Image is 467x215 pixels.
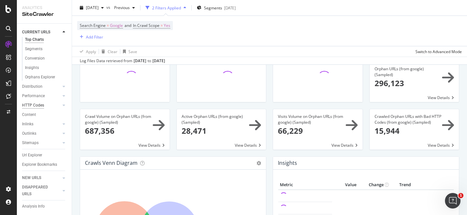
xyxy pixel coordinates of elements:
span: and [125,23,131,28]
a: Outlinks [22,130,61,137]
span: = [107,23,109,28]
div: Save [128,49,137,54]
a: Explorer Bookmarks [22,161,67,168]
button: Save [120,46,137,57]
button: Switch to Advanced Mode [413,46,462,57]
button: Add Filter [77,33,103,41]
a: Performance [22,93,61,99]
div: [DATE] [224,5,236,10]
div: Add Filter [86,34,103,40]
span: 2025 Sep. 20th [86,5,99,10]
a: NEW URLS [22,175,61,181]
a: Conversion [25,55,67,62]
div: [DATE] [152,58,165,64]
span: In Crawl Scope [133,23,160,28]
a: Insights [25,64,67,71]
div: Log Files Data retrieved from to [80,58,165,64]
div: Inlinks [22,121,33,128]
a: DISAPPEARED URLS [22,184,61,198]
button: Segments[DATE] [194,3,238,13]
div: Analytics [22,5,66,11]
div: Top Charts [25,36,44,43]
span: vs [106,4,112,10]
a: Sitemaps [22,140,61,146]
button: Apply [77,46,96,57]
div: Segments [25,46,42,52]
h4: Crawls Venn Diagram [85,159,138,167]
span: Search Engine [80,23,106,28]
div: Explorer Bookmarks [22,161,57,168]
div: Switch to Advanced Mode [415,49,462,54]
th: Metric [278,180,332,190]
button: Previous [112,3,138,13]
div: CURRENT URLS [22,29,50,36]
div: Performance [22,93,45,99]
a: CURRENT URLS [22,29,61,36]
a: Segments [25,46,67,52]
a: HTTP Codes [22,102,61,109]
div: Distribution [22,83,42,90]
div: Url Explorer [22,152,42,159]
a: Url Explorer [22,152,67,159]
span: Yes [164,21,170,30]
div: SiteCrawler [22,11,66,18]
th: Trend [390,180,420,190]
button: 2 Filters Applied [143,3,189,13]
a: Top Charts [25,36,67,43]
iframe: Intercom live chat [445,193,461,209]
div: DISAPPEARED URLS [22,184,55,198]
span: Previous [112,5,130,10]
i: Options [257,161,261,165]
div: Apply [86,49,96,54]
div: 2 Filters Applied [152,5,181,10]
button: Clear [99,46,117,57]
div: [DATE] [134,58,146,64]
h4: Insights [278,159,297,167]
div: Content [22,111,36,118]
div: Sitemaps [22,140,39,146]
div: Orphans Explorer [25,74,55,81]
a: Inlinks [22,121,61,128]
th: Value [332,180,358,190]
div: HTTP Codes [22,102,44,109]
a: Distribution [22,83,61,90]
span: 1 [458,193,463,198]
div: Insights [25,64,39,71]
div: Conversion [25,55,45,62]
span: = [161,23,163,28]
div: Clear [108,49,117,54]
button: [DATE] [77,3,106,13]
a: Analysis Info [22,203,67,210]
div: Outlinks [22,130,36,137]
th: Change [358,180,390,190]
div: NEW URLS [22,175,41,181]
a: Orphans Explorer [25,74,67,81]
div: Analysis Info [22,203,45,210]
a: Content [22,111,67,118]
span: Google [110,21,123,30]
span: Segments [204,5,222,10]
